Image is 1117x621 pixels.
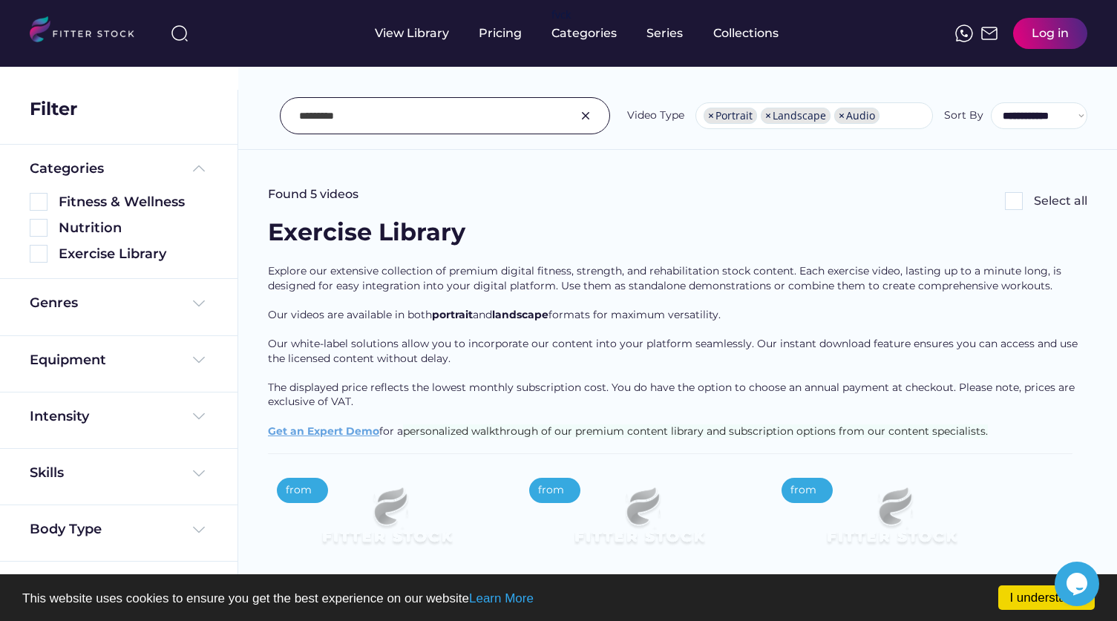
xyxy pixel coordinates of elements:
[761,108,831,124] li: Landscape
[646,25,684,42] div: Series
[59,193,208,211] div: Fitness & Wellness
[765,111,771,121] span: ×
[479,25,522,42] div: Pricing
[492,308,548,321] span: landscape
[796,469,986,576] img: Frame%2079%20%281%29.svg
[473,308,492,321] span: and
[704,108,757,124] li: Portrait
[30,464,67,482] div: Skills
[30,219,48,237] img: Rectangle%205126.svg
[268,216,465,249] div: Exercise Library
[432,308,473,321] span: portrait
[22,592,1095,605] p: This website uses cookies to ensure you get the best experience on our website
[403,424,988,438] span: personalized walkthrough of our premium content library and subscription options from our content...
[469,591,534,605] a: Learn More
[790,483,816,498] div: from
[190,351,208,369] img: Frame%20%284%29.svg
[551,7,571,22] div: fvck
[944,108,983,123] div: Sort By
[980,24,998,42] img: Frame%2051.svg
[375,25,449,42] div: View Library
[268,264,1064,292] span: Explore our extensive collection of premium digital fitness, strength, and rehabilitation stock c...
[30,160,104,178] div: Categories
[59,245,208,263] div: Exercise Library
[268,264,1087,453] div: for a
[30,193,48,211] img: Rectangle%205126.svg
[538,483,564,498] div: from
[59,219,208,237] div: Nutrition
[1005,192,1023,210] img: Rectangle%205126.svg
[268,381,1078,409] span: The displayed price reflects the lowest monthly subscription cost. You do have the option to choo...
[268,424,379,438] a: Get an Expert Demo
[286,483,312,498] div: from
[268,308,432,321] span: Our videos are available in both
[30,294,78,312] div: Genres
[292,469,482,576] img: Frame%2079%20%281%29.svg
[713,25,779,42] div: Collections
[834,108,879,124] li: Audio
[30,96,77,122] div: Filter
[268,186,358,203] div: Found 5 videos
[30,407,89,426] div: Intensity
[955,24,973,42] img: meteor-icons_whatsapp%20%281%29.svg
[30,520,102,539] div: Body Type
[1055,562,1102,606] iframe: chat widget
[548,308,721,321] span: formats for maximum versatility.
[30,16,147,47] img: LOGO.svg
[839,111,845,121] span: ×
[171,24,189,42] img: search-normal%203.svg
[190,464,208,482] img: Frame%20%284%29.svg
[1032,25,1069,42] div: Log in
[577,107,594,125] img: Group%201000002326.svg
[190,160,208,177] img: Frame%20%285%29.svg
[551,25,617,42] div: Categories
[627,108,684,123] div: Video Type
[1034,193,1087,209] div: Select all
[708,111,714,121] span: ×
[30,351,106,369] div: Equipment
[998,585,1095,610] a: I understand!
[190,295,208,312] img: Frame%20%284%29.svg
[268,337,1081,365] span: Our white-label solutions allow you to incorporate our content into your platform seamlessly. Our...
[190,407,208,425] img: Frame%20%284%29.svg
[544,469,734,576] img: Frame%2079%20%281%29.svg
[190,521,208,539] img: Frame%20%284%29.svg
[30,245,48,263] img: Rectangle%205126.svg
